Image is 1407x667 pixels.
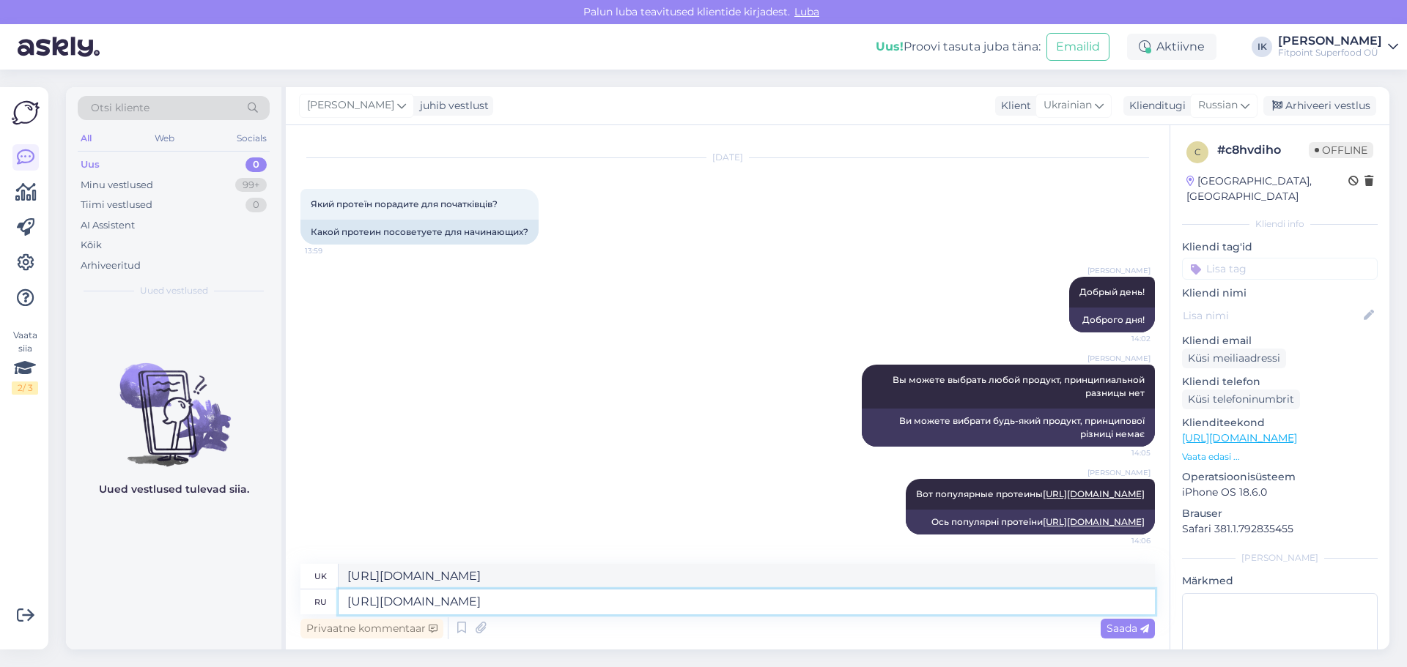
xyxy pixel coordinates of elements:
input: Lisa nimi [1183,308,1361,324]
div: uk [314,564,327,589]
span: 14:06 [1096,535,1151,546]
span: [PERSON_NAME] [1087,265,1151,276]
div: Socials [234,129,270,148]
span: c [1194,146,1201,157]
input: Lisa tag [1182,258,1378,280]
div: [GEOGRAPHIC_DATA], [GEOGRAPHIC_DATA] [1186,174,1348,204]
span: Ukrainian [1044,97,1092,113]
span: [PERSON_NAME] [1087,353,1151,364]
div: Kliendi info [1182,217,1378,231]
a: [PERSON_NAME]Fitpoint Superfood OÜ [1278,35,1398,59]
span: Saada [1107,622,1149,635]
div: Privaatne kommentaar [300,619,443,638]
div: All [78,129,95,148]
button: Emailid [1046,33,1109,61]
span: [PERSON_NAME] [307,97,394,113]
div: Vaata siia [12,329,38,395]
div: Küsi meiliaadressi [1182,349,1286,368]
span: 14:05 [1096,447,1151,458]
div: [DATE] [300,151,1155,164]
div: # c8hvdiho [1217,141,1309,159]
div: AI Assistent [81,218,135,233]
span: Вот популярные протеины [916,488,1145,499]
p: Safari 381.1.792835455 [1182,521,1378,537]
p: Vaata edasi ... [1182,450,1378,463]
span: Який протеїн порадите для початківців? [311,198,498,209]
div: [PERSON_NAME] [1278,35,1382,47]
div: Kõik [81,238,102,253]
div: 99+ [235,178,267,193]
textarea: [URL][DOMAIN_NAME] [339,589,1155,614]
img: No chats [66,337,281,469]
span: 13:59 [305,245,360,256]
a: [URL][DOMAIN_NAME] [1043,488,1145,499]
div: IK [1252,37,1272,57]
div: Küsi telefoninumbrit [1182,390,1300,409]
p: Märkmed [1182,573,1378,589]
a: [URL][DOMAIN_NAME] [1043,516,1145,527]
div: Ви можете вибрати будь-який продукт, принципової різниці немає [862,409,1155,447]
div: Fitpoint Superfood OÜ [1278,47,1382,59]
div: Web [152,129,177,148]
div: Arhiveeri vestlus [1263,96,1376,116]
span: Russian [1198,97,1238,113]
span: [PERSON_NAME] [1087,467,1151,478]
div: Aktiivne [1127,34,1216,60]
div: Доброго дня! [1069,308,1155,332]
div: [PERSON_NAME] [1182,551,1378,564]
div: juhib vestlust [414,98,489,113]
div: Klienditugi [1123,98,1186,113]
p: Brauser [1182,506,1378,521]
span: Offline [1309,142,1373,158]
span: Добрый день! [1079,286,1145,297]
img: Askly Logo [12,99,40,127]
div: Proovi tasuta juba täna: [876,38,1041,56]
textarea: [URL][DOMAIN_NAME] [339,564,1155,589]
p: Uued vestlused tulevad siia. [99,482,249,497]
div: Ось популярні протеїни [906,510,1155,534]
div: Uus [81,157,100,172]
p: iPhone OS 18.6.0 [1182,485,1378,500]
div: Какой протеин посоветуете для начинающих? [300,220,539,245]
div: Arhiveeritud [81,258,141,273]
span: Uued vestlused [140,284,208,297]
p: Kliendi email [1182,333,1378,349]
p: Kliendi nimi [1182,286,1378,301]
div: Klient [995,98,1031,113]
p: Operatsioonisüsteem [1182,469,1378,485]
span: Luba [790,5,824,18]
span: Вы можете выбрать любой продукт, принципиальной разницы нет [893,374,1147,398]
div: Minu vestlused [81,178,153,193]
span: Otsi kliente [91,100,149,116]
p: Kliendi tag'id [1182,239,1378,255]
div: 0 [245,157,267,172]
div: ru [314,589,327,614]
div: 2 / 3 [12,381,38,395]
span: 14:02 [1096,333,1151,344]
a: [URL][DOMAIN_NAME] [1182,431,1297,444]
div: Tiimi vestlused [81,198,152,212]
div: 0 [245,198,267,212]
p: Klienditeekond [1182,415,1378,431]
p: Kliendi telefon [1182,374,1378,390]
b: Uus! [876,40,904,53]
